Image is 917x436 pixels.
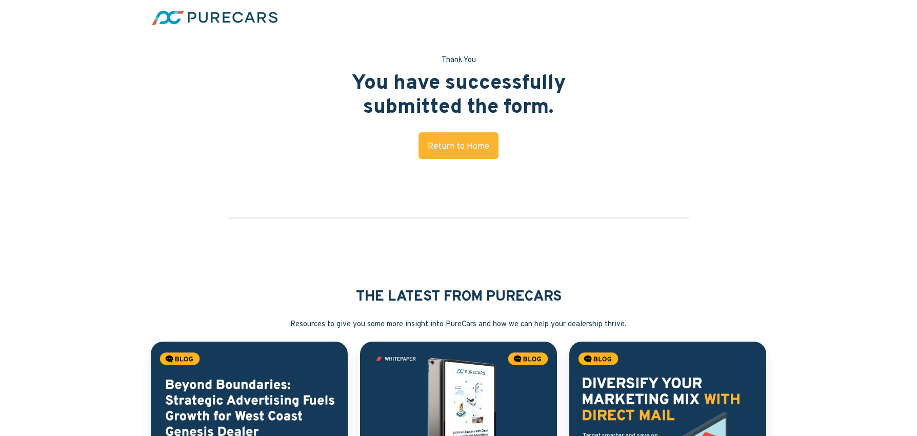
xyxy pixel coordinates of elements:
[151,9,279,26] img: purecars-logo
[151,319,766,330] div: Resources to give you some more insight into PureCars and how we can help your dealership thrive.
[418,132,499,159] a: Return to Home
[151,288,766,306] h3: THE LATEST FROM PURECARS
[317,72,600,121] h1: You have successfully submitted the form.
[317,54,600,66] div: Thank You
[428,142,489,152] strong: Return to Home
